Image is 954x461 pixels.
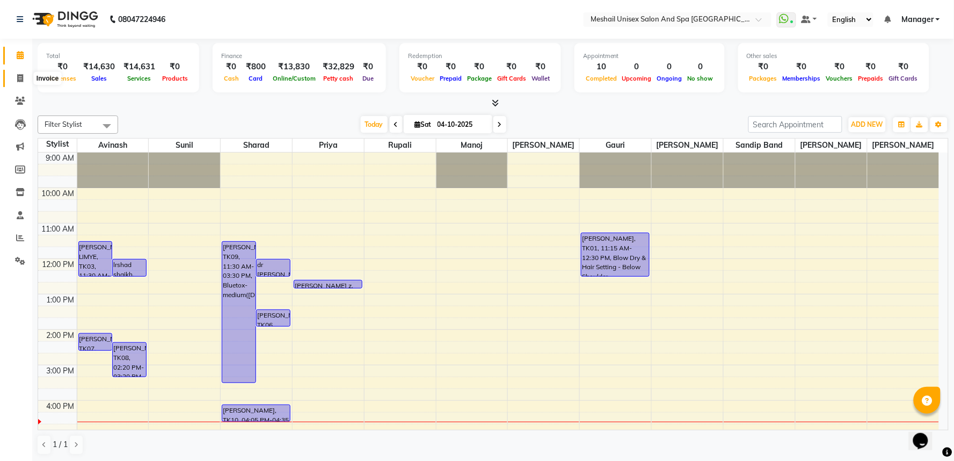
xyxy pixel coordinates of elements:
[849,117,886,132] button: ADD NEW
[464,75,494,82] span: Package
[40,259,77,270] div: 12:00 PM
[222,405,290,421] div: [PERSON_NAME], TK10, 04:05 PM-04:35 PM, Hair Styling - Hair Cut ([DEMOGRAPHIC_DATA])
[580,139,651,152] span: gauri
[44,153,77,164] div: 9:00 AM
[270,61,318,73] div: ₹13,830
[747,52,921,61] div: Other sales
[45,365,77,377] div: 3:00 PM
[747,61,780,73] div: ₹0
[508,139,579,152] span: [PERSON_NAME]
[685,61,716,73] div: 0
[408,61,437,73] div: ₹0
[118,4,165,34] b: 08047224946
[79,242,112,276] div: [PERSON_NAME] LIMYE, TK03, 11:30 AM-12:30 PM, Hair Styling - Hair Cut With Wash ([DEMOGRAPHIC_DAT...
[408,52,552,61] div: Redemption
[318,61,359,73] div: ₹32,829
[361,116,388,133] span: Today
[359,61,377,73] div: ₹0
[436,139,508,152] span: Manoj
[494,61,529,73] div: ₹0
[45,330,77,341] div: 2:00 PM
[434,117,488,133] input: 2025-10-04
[620,75,654,82] span: Upcoming
[221,75,242,82] span: Cash
[293,139,364,152] span: Priya
[494,75,529,82] span: Gift Cards
[464,61,494,73] div: ₹0
[796,139,867,152] span: [PERSON_NAME]
[437,61,464,73] div: ₹0
[45,120,82,128] span: Filter Stylist
[321,75,356,82] span: Petty cash
[45,401,77,412] div: 4:00 PM
[221,139,292,152] span: Sharad
[257,260,290,276] div: dr [PERSON_NAME], TK02, 12:00 PM-12:30 PM, Hair Styling - Hair Cut With Wash (Men)
[34,72,61,85] div: Invoice
[27,4,101,34] img: logo
[652,139,723,152] span: [PERSON_NAME]
[365,139,436,152] span: Rupali
[408,75,437,82] span: Voucher
[583,75,620,82] span: Completed
[270,75,318,82] span: Online/Custom
[529,61,552,73] div: ₹0
[38,139,77,150] div: Stylist
[583,52,716,61] div: Appointment
[221,52,377,61] div: Finance
[242,61,270,73] div: ₹800
[79,61,119,73] div: ₹14,630
[79,334,112,350] div: [PERSON_NAME], TK07, 02:05 PM-02:35 PM, Hair Styling - Hair Cut With Wash (Men)
[620,61,654,73] div: 0
[824,75,856,82] span: Vouchers
[437,75,464,82] span: Prepaid
[159,61,191,73] div: ₹0
[294,280,362,288] div: [PERSON_NAME] z, TK05, 12:35 PM-12:50 PM, Imported Waxing - Full Hands ([DEMOGRAPHIC_DATA])
[748,116,842,133] input: Search Appointment
[851,120,883,128] span: ADD NEW
[412,120,434,128] span: Sat
[40,188,77,199] div: 10:00 AM
[824,61,856,73] div: ₹0
[246,75,266,82] span: Card
[909,418,943,450] iframe: chat widget
[149,139,220,152] span: Sunil
[856,75,886,82] span: Prepaids
[45,294,77,306] div: 1:00 PM
[40,224,77,235] div: 11:00 AM
[654,75,685,82] span: Ongoing
[780,61,824,73] div: ₹0
[53,439,68,450] span: 1 / 1
[257,310,290,326] div: [PERSON_NAME], TK06, 01:25 PM-01:55 PM, Hair Styling - Hair Cut With Wash (Men)
[113,343,146,377] div: [PERSON_NAME], TK08, 02:20 PM-03:20 PM, Color Service - Inoa Touch Up ([DEMOGRAPHIC_DATA])
[46,52,191,61] div: Total
[724,139,795,152] span: sandip band
[868,139,939,152] span: [PERSON_NAME]
[780,75,824,82] span: Memberships
[125,75,154,82] span: Services
[221,61,242,73] div: ₹0
[886,75,921,82] span: Gift Cards
[654,61,685,73] div: 0
[856,61,886,73] div: ₹0
[77,139,149,152] span: Avinash
[360,75,376,82] span: Due
[119,61,159,73] div: ₹14,631
[46,61,79,73] div: ₹0
[581,233,649,276] div: [PERSON_NAME], TK01, 11:15 AM-12:30 PM, Blow Dry & Hair Setting - Below Shoulder ([DEMOGRAPHIC_DA...
[159,75,191,82] span: Products
[886,61,921,73] div: ₹0
[89,75,110,82] span: Sales
[901,14,934,25] span: Manager
[747,75,780,82] span: Packages
[583,61,620,73] div: 10
[222,242,256,383] div: [PERSON_NAME], TK09, 11:30 AM-03:30 PM, Bluetox- medium([DEMOGRAPHIC_DATA])
[685,75,716,82] span: No show
[113,260,146,276] div: lrshad shaikh, TK04, 12:00 PM-12:30 PM, Hair Styling - Hair Cut With Wash (Men)
[529,75,552,82] span: Wallet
